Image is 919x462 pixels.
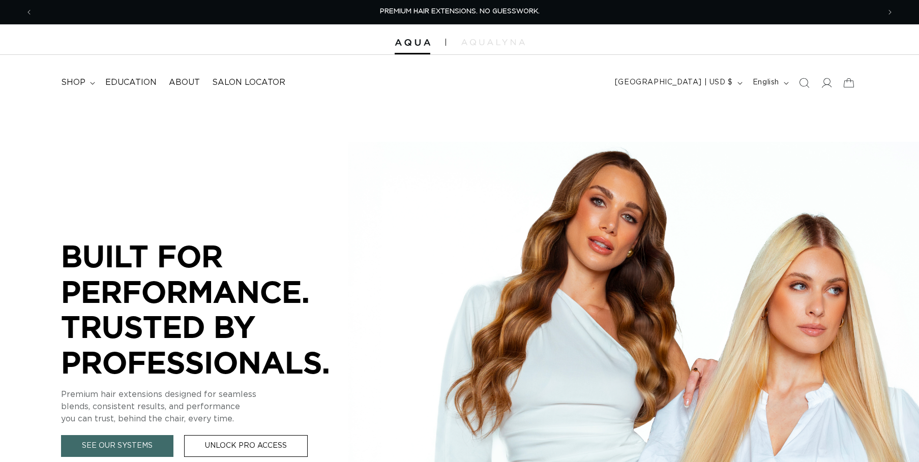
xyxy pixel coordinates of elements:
[212,77,285,88] span: Salon Locator
[879,3,901,22] button: Next announcement
[55,71,99,94] summary: shop
[61,388,366,425] p: Premium hair extensions designed for seamless blends, consistent results, and performance you can...
[99,71,163,94] a: Education
[615,77,733,88] span: [GEOGRAPHIC_DATA] | USD $
[206,71,291,94] a: Salon Locator
[461,39,525,45] img: aqualyna.com
[61,435,173,457] a: See Our Systems
[747,73,793,93] button: English
[169,77,200,88] span: About
[793,72,815,94] summary: Search
[753,77,779,88] span: English
[61,77,85,88] span: shop
[395,39,430,46] img: Aqua Hair Extensions
[105,77,157,88] span: Education
[18,3,40,22] button: Previous announcement
[380,8,540,15] span: PREMIUM HAIR EXTENSIONS. NO GUESSWORK.
[609,73,747,93] button: [GEOGRAPHIC_DATA] | USD $
[61,238,366,380] p: BUILT FOR PERFORMANCE. TRUSTED BY PROFESSIONALS.
[163,71,206,94] a: About
[184,435,308,457] a: Unlock Pro Access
